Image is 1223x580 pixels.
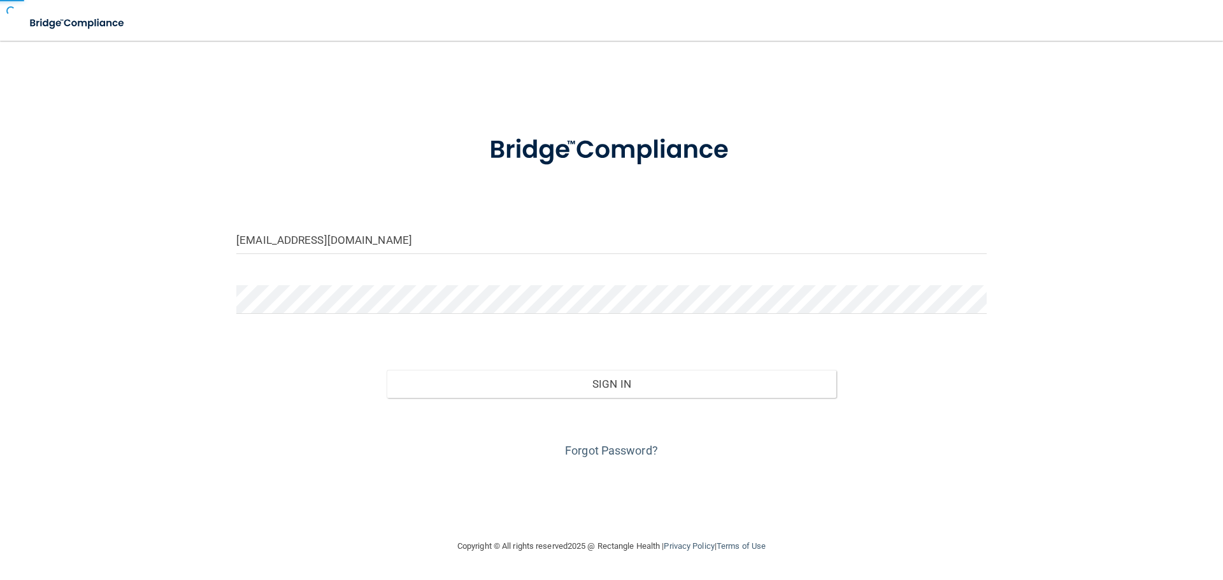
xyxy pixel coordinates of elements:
[387,370,837,398] button: Sign In
[236,225,987,254] input: Email
[463,117,760,183] img: bridge_compliance_login_screen.278c3ca4.svg
[717,541,766,551] a: Terms of Use
[19,10,136,36] img: bridge_compliance_login_screen.278c3ca4.svg
[379,526,844,567] div: Copyright © All rights reserved 2025 @ Rectangle Health | |
[664,541,714,551] a: Privacy Policy
[565,444,658,457] a: Forgot Password?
